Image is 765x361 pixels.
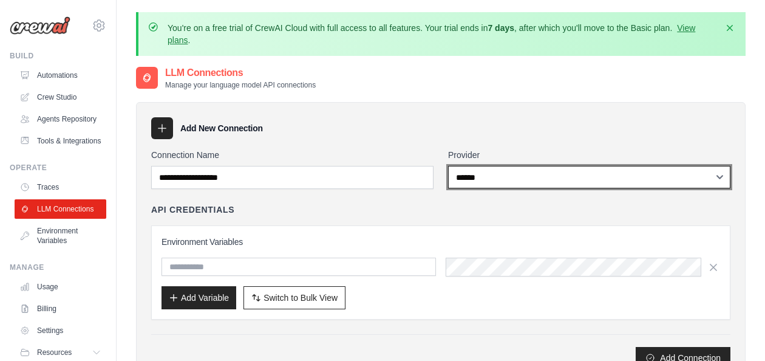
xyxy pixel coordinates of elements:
[15,131,106,151] a: Tools & Integrations
[263,292,338,304] span: Switch to Bulk View
[15,277,106,297] a: Usage
[15,321,106,340] a: Settings
[165,66,316,80] h2: LLM Connections
[15,109,106,129] a: Agents Repository
[168,22,716,46] p: You're on a free trial of CrewAI Cloud with full access to all features. Your trial ends in , aft...
[15,177,106,197] a: Traces
[151,149,433,161] label: Connection Name
[10,163,106,173] div: Operate
[448,149,730,161] label: Provider
[10,51,106,61] div: Build
[15,299,106,318] a: Billing
[161,286,236,309] button: Add Variable
[161,236,720,248] h3: Environment Variables
[243,286,345,309] button: Switch to Bulk View
[165,80,316,90] p: Manage your language model API connections
[37,348,72,357] span: Resources
[15,66,106,85] a: Automations
[180,122,263,134] h3: Add New Connection
[15,88,106,107] a: Crew Studio
[15,221,106,250] a: Environment Variables
[15,199,106,219] a: LLM Connections
[488,23,514,33] strong: 7 days
[151,204,234,216] h4: API Credentials
[10,16,70,35] img: Logo
[10,263,106,272] div: Manage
